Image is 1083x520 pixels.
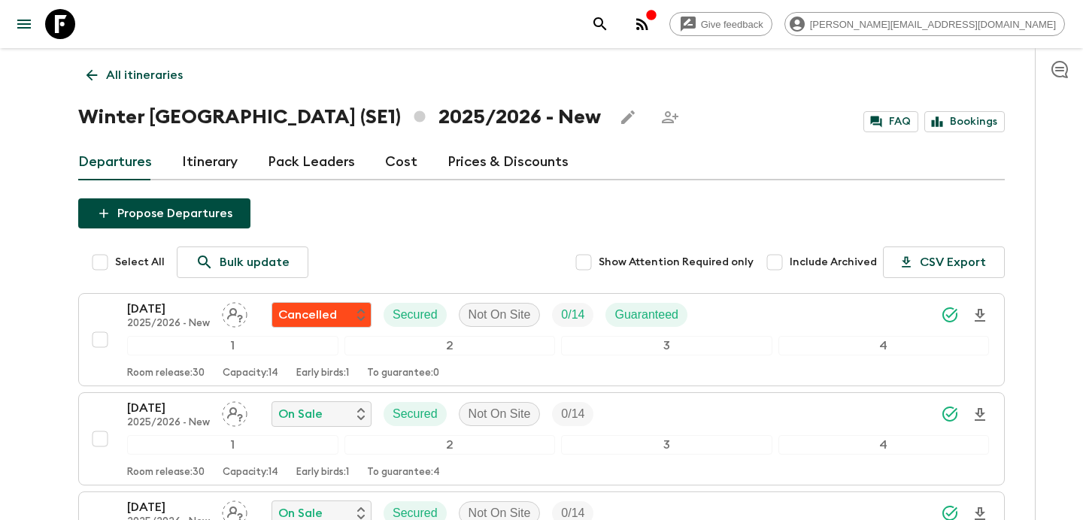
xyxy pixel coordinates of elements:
[778,435,990,455] div: 4
[268,144,355,180] a: Pack Leaders
[883,246,1005,278] button: CSV Export
[561,336,772,355] div: 3
[9,9,39,39] button: menu
[367,367,439,379] p: To guarantee: 0
[127,399,210,417] p: [DATE]
[223,467,278,479] p: Capacity: 14
[941,306,959,324] svg: Synced Successfully
[222,505,247,517] span: Assign pack leader
[106,66,183,84] p: All itineraries
[278,405,323,423] p: On Sale
[669,12,772,36] a: Give feedback
[78,144,152,180] a: Departures
[367,467,440,479] p: To guarantee: 4
[127,367,205,379] p: Room release: 30
[790,255,877,270] span: Include Archived
[459,303,541,327] div: Not On Site
[971,307,989,325] svg: Download Onboarding
[614,306,678,324] p: Guaranteed
[585,9,615,39] button: search adventures
[127,300,210,318] p: [DATE]
[552,303,593,327] div: Trip Fill
[78,102,601,132] h1: Winter [GEOGRAPHIC_DATA] (SE1) 2025/2026 - New
[924,111,1005,132] a: Bookings
[561,306,584,324] p: 0 / 14
[182,144,238,180] a: Itinerary
[127,467,205,479] p: Room release: 30
[127,435,338,455] div: 1
[127,318,210,330] p: 2025/2026 - New
[384,402,447,426] div: Secured
[296,367,349,379] p: Early birds: 1
[459,402,541,426] div: Not On Site
[802,19,1064,30] span: [PERSON_NAME][EMAIL_ADDRESS][DOMAIN_NAME]
[469,306,531,324] p: Not On Site
[393,405,438,423] p: Secured
[223,367,278,379] p: Capacity: 14
[222,406,247,418] span: Assign pack leader
[778,336,990,355] div: 4
[469,405,531,423] p: Not On Site
[613,102,643,132] button: Edit this itinerary
[177,246,308,278] a: Bulk update
[344,435,556,455] div: 2
[447,144,569,180] a: Prices & Discounts
[941,405,959,423] svg: Synced Successfully
[272,302,372,328] div: Flash Pack cancellation
[78,60,191,90] a: All itineraries
[655,102,685,132] span: Share this itinerary
[127,336,338,355] div: 1
[220,253,290,271] p: Bulk update
[115,255,165,270] span: Select All
[127,498,210,516] p: [DATE]
[863,111,918,132] a: FAQ
[222,307,247,319] span: Assign pack leader
[693,19,772,30] span: Give feedback
[385,144,417,180] a: Cost
[561,405,584,423] p: 0 / 14
[278,306,337,324] p: Cancelled
[344,336,556,355] div: 2
[393,306,438,324] p: Secured
[78,293,1005,386] button: [DATE]2025/2026 - NewAssign pack leaderFlash Pack cancellationSecuredNot On SiteTrip FillGuarante...
[78,392,1005,485] button: [DATE]2025/2026 - NewAssign pack leaderOn SaleSecuredNot On SiteTrip Fill1234Room release:30Capac...
[599,255,754,270] span: Show Attention Required only
[971,406,989,424] svg: Download Onboarding
[78,198,250,228] button: Propose Departures
[561,435,772,455] div: 3
[784,12,1065,36] div: [PERSON_NAME][EMAIL_ADDRESS][DOMAIN_NAME]
[127,417,210,429] p: 2025/2026 - New
[384,303,447,327] div: Secured
[552,402,593,426] div: Trip Fill
[296,467,349,479] p: Early birds: 1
